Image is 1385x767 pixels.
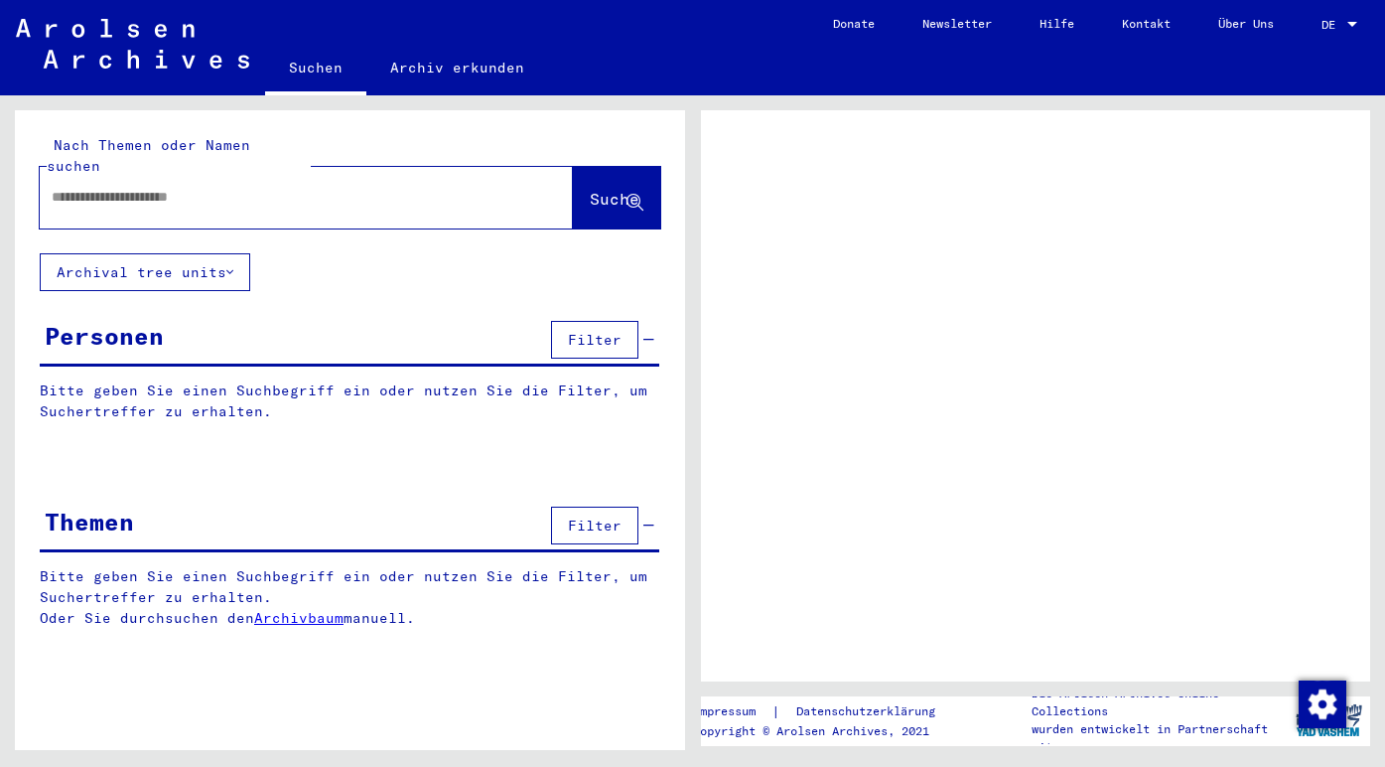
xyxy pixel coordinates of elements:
[40,381,659,422] p: Bitte geben Sie einen Suchbegriff ein oder nutzen Sie die Filter, um Suchertreffer zu erhalten.
[1032,720,1287,756] p: wurden entwickelt in Partnerschaft mit
[551,321,638,359] button: Filter
[47,136,250,175] mat-label: Nach Themen oder Namen suchen
[1321,18,1343,32] span: DE
[1032,685,1287,720] p: Die Arolsen Archives Online-Collections
[16,19,249,69] img: Arolsen_neg.svg
[254,609,344,627] a: Archivbaum
[551,507,638,544] button: Filter
[780,701,959,722] a: Datenschutzerklärung
[45,504,134,539] div: Themen
[568,331,622,349] span: Filter
[366,44,548,91] a: Archiv erkunden
[693,701,771,722] a: Impressum
[693,722,959,740] p: Copyright © Arolsen Archives, 2021
[40,566,660,629] p: Bitte geben Sie einen Suchbegriff ein oder nutzen Sie die Filter, um Suchertreffer zu erhalten. O...
[693,701,959,722] div: |
[573,167,660,229] button: Suche
[265,44,366,95] a: Suchen
[1299,681,1346,728] img: Zustimmung ändern
[45,318,164,354] div: Personen
[1298,680,1345,727] div: Zustimmung ändern
[1292,695,1366,745] img: yv_logo.png
[590,189,639,209] span: Suche
[40,253,250,291] button: Archival tree units
[568,517,622,535] span: Filter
